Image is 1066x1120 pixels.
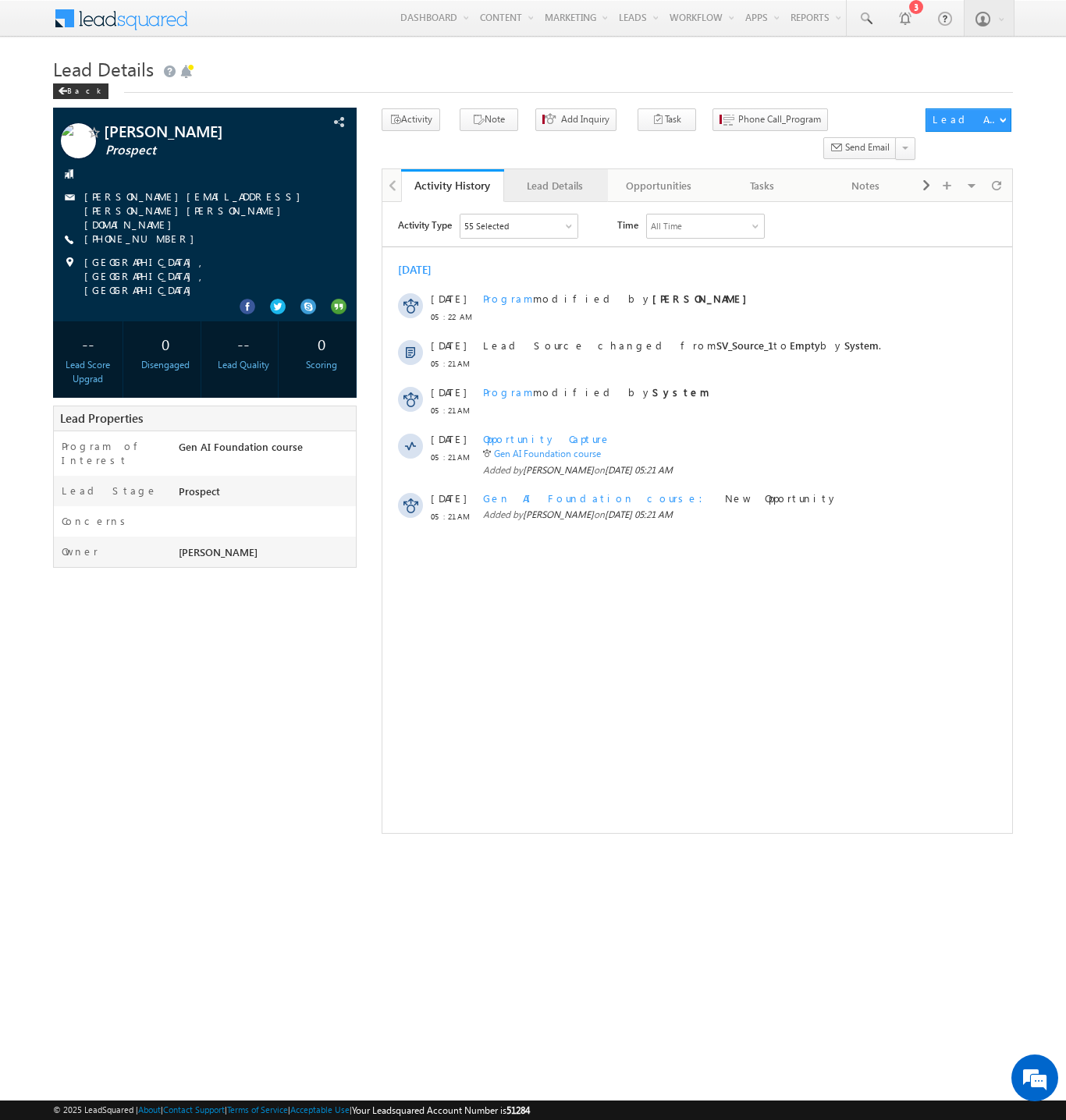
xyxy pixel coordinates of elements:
[535,108,617,131] button: Add Inquiry
[101,230,229,243] span: Opportunity Capture
[823,137,897,160] button: Send Email
[62,439,163,467] label: Program of Interest
[638,108,696,131] button: Task
[84,232,202,247] span: [PHONE_NUMBER]
[723,176,800,195] div: Tasks
[268,17,300,31] div: All Time
[175,484,356,505] div: Prospect
[101,306,561,320] span: Added by on
[413,178,492,193] div: Activity History
[48,90,84,104] span: [DATE]
[48,183,84,197] span: [DATE]
[213,329,275,358] div: --
[270,90,372,103] strong: [PERSON_NAME]
[382,108,440,131] button: Activity
[222,307,290,318] span: [DATE] 05:21 AM
[712,108,828,131] button: Phone Call_Program
[57,329,119,358] div: --
[222,262,290,274] span: [DATE] 05:21 AM
[101,90,151,103] span: Program
[84,255,329,297] span: [GEOGRAPHIC_DATA], [GEOGRAPHIC_DATA], [GEOGRAPHIC_DATA]
[48,248,95,262] span: 05:21 AM
[135,358,197,372] div: Disengaged
[53,56,154,81] span: Lead Details
[53,83,108,99] div: Back
[140,262,211,274] span: [PERSON_NAME]
[101,289,330,303] span: Gen AI Foundation course
[101,183,327,197] span: modified by
[53,1103,530,1118] span: © 2025 LeadSquared | | | | |
[101,136,499,150] span: Lead Source changed from to by .
[60,410,143,426] span: Lead Properties
[78,12,195,36] div: Sales Activity,Program,Email Bounced,Email Link Clicked,Email Marked Spam & 50 more..
[48,230,84,244] span: [DATE]
[16,12,69,35] span: Activity Type
[506,1104,530,1116] span: 51284
[556,299,574,315] a: Delete
[48,108,95,122] span: 05:22 AM
[104,123,291,139] span: [PERSON_NAME]
[334,136,391,150] span: SV_Source_1
[213,358,275,372] div: Lead Quality
[608,169,711,202] a: Opportunities
[105,143,293,158] span: Prospect
[814,169,917,202] a: Notes
[84,190,308,231] a: [PERSON_NAME][EMAIL_ADDRESS][PERSON_NAME][PERSON_NAME][DOMAIN_NAME]
[101,261,561,275] span: Added by on
[62,484,158,498] label: Lead Stage
[175,439,356,461] div: Gen AI Foundation course
[564,192,583,207] a: View Opportunity Details
[462,136,496,150] span: System
[620,176,697,195] div: Opportunities
[48,201,95,215] span: 05:21 AM
[16,61,66,75] div: [DATE]
[517,176,593,195] div: Lead Details
[48,289,84,303] span: [DATE]
[290,358,352,372] div: Scoring
[48,154,95,168] span: 05:21 AM
[826,176,903,195] div: Notes
[163,1104,225,1115] a: Contact Support
[179,545,258,558] span: [PERSON_NAME]
[57,358,119,386] div: Lead Score Upgrad
[561,112,609,126] span: Add Inquiry
[933,112,999,126] div: Lead Actions
[711,169,814,202] a: Tasks
[290,329,352,358] div: 0
[407,136,438,150] span: Empty
[61,123,96,164] img: Profile photo
[62,514,131,528] label: Concerns
[62,544,98,558] label: Owner
[478,299,496,315] a: View Opportunity Details
[352,1104,530,1116] span: Your Leadsquared Account Number is
[112,246,219,257] a: Gen AI Foundation course
[738,112,821,126] span: Phone Call_Program
[290,1104,350,1115] a: Acceptable Use
[528,298,553,317] span: Edit
[401,169,504,202] a: Activity History
[270,183,327,197] strong: System
[926,108,1011,132] button: Lead Actions
[101,183,151,197] span: Program
[343,289,456,303] span: New Opportunity
[227,1104,288,1115] a: Terms of Service
[235,12,256,35] span: Time
[564,98,583,114] a: View Opportunity Details
[138,1104,161,1115] a: About
[48,136,84,151] span: [DATE]
[48,307,95,321] span: 05:21 AM
[101,90,372,104] span: modified by
[53,83,116,96] a: Back
[460,108,518,131] button: Note
[845,140,890,154] span: Send Email
[504,169,607,202] a: Lead Details
[140,307,211,318] span: [PERSON_NAME]
[135,329,197,358] div: 0
[82,17,126,31] div: 55 Selected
